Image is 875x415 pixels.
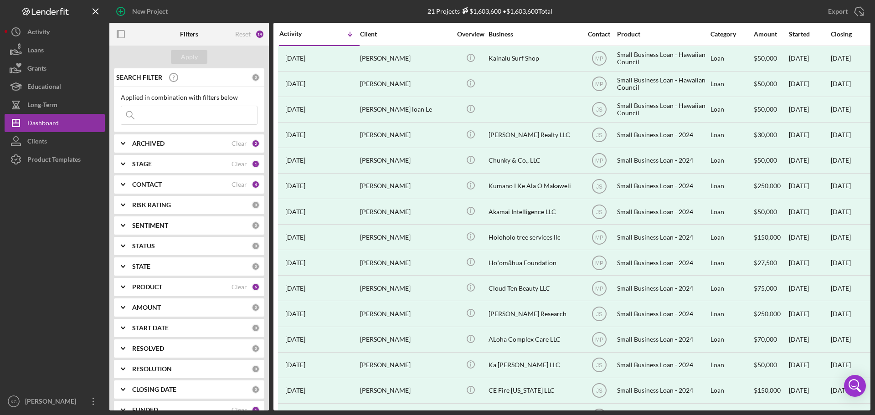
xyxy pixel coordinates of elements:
div: [PERSON_NAME] [360,251,451,275]
div: Applied in combination with filters below [121,94,257,101]
div: Small Business Loan - 2024 [617,276,708,300]
div: $250,000 [754,302,788,326]
div: Open Intercom Messenger [844,375,866,397]
text: JS [596,132,602,138]
div: [DATE] [831,157,851,164]
a: Clients [5,132,105,150]
b: CLOSING DATE [132,386,176,393]
b: Filters [180,31,198,38]
div: Loan [710,174,753,198]
div: Loan [710,379,753,403]
div: Small Business Loan - 2024 [617,302,708,326]
div: $50,000 [754,72,788,96]
div: [DATE] [831,131,851,138]
div: $1,603,600 [460,7,501,15]
time: 2023-12-08 05:46 [285,285,305,292]
button: Educational [5,77,105,96]
b: RESOLUTION [132,365,172,373]
div: [DATE] [789,251,830,275]
div: [DATE] [831,285,851,292]
div: Clear [232,406,247,414]
div: [DATE] [789,302,830,326]
text: MP [595,158,603,164]
div: ALoha Complex Care LLC [489,328,580,352]
div: $30,000 [754,123,788,147]
time: 2024-07-12 09:55 [285,106,305,113]
div: [DATE] [831,259,851,266]
div: 14 [255,30,264,39]
div: Small Business Loan - 2024 [617,149,708,173]
a: Activity [5,23,105,41]
b: ARCHIVED [132,140,165,147]
div: Loan [710,302,753,326]
time: 2024-09-04 22:51 [285,55,305,62]
div: Small Business Loan - 2024 [617,353,708,377]
div: Small Business Loan - Hawaiian Council [617,97,708,122]
div: Started [789,31,830,38]
div: [PERSON_NAME] [360,379,451,403]
text: MP [595,234,603,241]
button: Loans [5,41,105,59]
b: STAGE [132,160,152,168]
div: [PERSON_NAME] Research [489,302,580,326]
b: PRODUCT [132,283,162,291]
div: Small Business Loan - 2024 [617,123,708,147]
b: FUNDED [132,406,158,414]
time: 2024-01-09 19:13 [285,234,305,241]
div: Loan [710,123,753,147]
div: [DATE] [789,276,830,300]
div: Loan [710,353,753,377]
div: $70,000 [754,328,788,352]
div: [PERSON_NAME] [360,123,451,147]
text: JS [596,107,602,113]
b: AMOUNT [132,304,161,311]
div: [PERSON_NAME] [360,72,451,96]
div: Small Business Loan - 2024 [617,251,708,275]
button: New Project [109,2,177,20]
div: 1 [252,160,260,168]
b: RESOLVED [132,345,164,352]
text: MP [595,285,603,292]
div: Clear [232,160,247,168]
div: Kumano I Ke Ala O Makaweli [489,174,580,198]
div: Clients [27,132,47,153]
div: [PERSON_NAME] loan Le [360,97,451,122]
b: STATUS [132,242,155,250]
div: Small Business Loan - Hawaiian Council [617,46,708,71]
div: [DATE] [789,200,830,224]
div: $150,000 [754,379,788,403]
div: Category [710,31,753,38]
div: [DATE] [831,55,851,62]
div: Small Business Loan - 2024 [617,328,708,352]
text: JS [596,362,602,369]
div: Activity [279,30,319,37]
div: Small Business Loan - 2024 [617,200,708,224]
div: $50,000 [754,97,788,122]
div: CE Fire [US_STATE] LLC [489,379,580,403]
div: $27,500 [754,251,788,275]
div: $50,000 [754,200,788,224]
div: 0 [252,344,260,353]
div: Loan [710,225,753,249]
div: $150,000 [754,225,788,249]
div: Educational [27,77,61,98]
div: [DATE] [831,336,851,343]
div: Activity [27,23,50,43]
div: Small Business Loan - 2024 [617,174,708,198]
div: Grants [27,59,46,80]
div: Overview [453,31,488,38]
time: 2023-10-06 08:01 [285,361,305,369]
text: JS [596,183,602,190]
div: Loan [710,46,753,71]
text: KC [10,399,16,404]
div: 0 [252,324,260,332]
b: SENTIMENT [132,222,168,229]
div: [DATE] [831,106,851,113]
div: [DATE] [789,328,830,352]
div: Loan [710,251,753,275]
div: 4 [252,180,260,189]
div: [PERSON_NAME] [360,225,451,249]
div: [PERSON_NAME] Realty LLC [489,123,580,147]
div: [DATE] [831,234,851,241]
